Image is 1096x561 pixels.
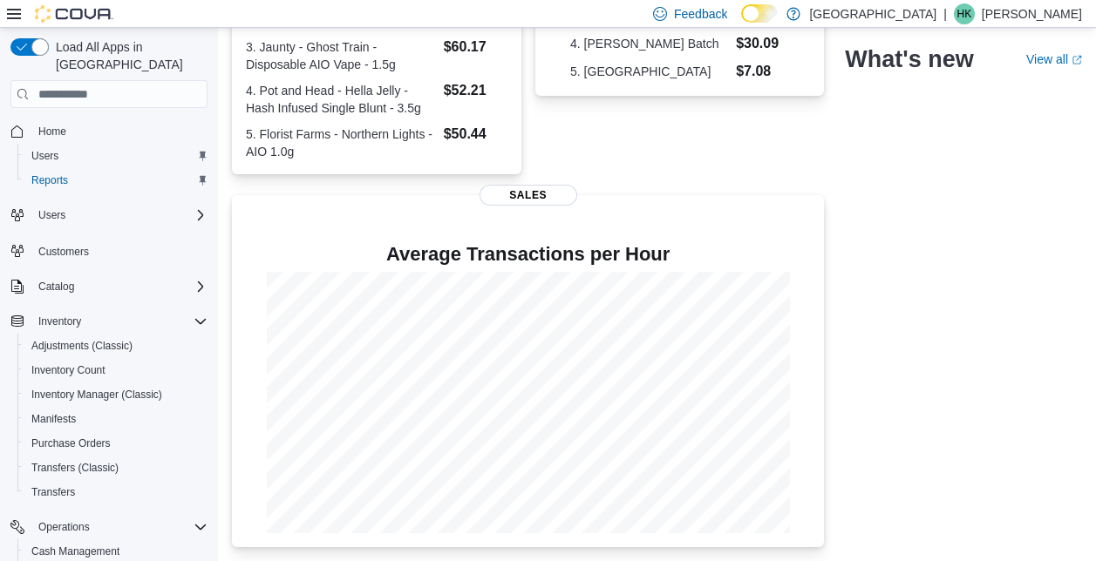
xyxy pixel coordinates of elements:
[17,334,214,358] button: Adjustments (Classic)
[24,145,208,166] span: Users
[736,61,789,82] dd: $7.08
[845,45,973,73] h2: What's new
[736,33,789,54] dd: $30.09
[3,118,214,144] button: Home
[31,240,208,261] span: Customers
[31,121,73,142] a: Home
[38,125,66,139] span: Home
[570,35,729,52] dt: 4. [PERSON_NAME] Batch
[31,120,208,142] span: Home
[31,205,72,226] button: Users
[31,276,208,297] span: Catalog
[444,80,507,101] dd: $52.21
[246,125,437,160] dt: 5. Florist Farms - Northern Lights - AIO 1.0g
[24,433,208,454] span: Purchase Orders
[1026,52,1082,66] a: View allExternal link
[31,544,119,558] span: Cash Management
[741,4,778,23] input: Dark Mode
[3,274,214,299] button: Catalog
[809,3,936,24] p: [GEOGRAPHIC_DATA]
[31,173,68,187] span: Reports
[31,149,58,163] span: Users
[246,82,437,117] dt: 4. Pot and Head - Hella Jelly - Hash Infused Single Blunt - 3.5g
[24,433,118,454] a: Purchase Orders
[17,358,214,382] button: Inventory Count
[31,517,97,537] button: Operations
[24,457,126,478] a: Transfers (Classic)
[38,314,81,328] span: Inventory
[31,388,162,402] span: Inventory Manager (Classic)
[24,384,208,405] span: Inventory Manager (Classic)
[17,144,214,168] button: Users
[24,335,208,356] span: Adjustments (Classic)
[31,311,208,332] span: Inventory
[31,241,96,262] a: Customers
[38,520,90,534] span: Operations
[17,382,214,407] button: Inventory Manager (Classic)
[31,311,88,332] button: Inventory
[24,457,208,478] span: Transfers (Classic)
[3,203,214,227] button: Users
[741,23,742,24] span: Dark Mode
[31,461,119,475] span: Transfers (Classic)
[1072,55,1082,65] svg: External link
[24,482,82,503] a: Transfers
[444,124,507,145] dd: $50.44
[24,335,140,356] a: Adjustments (Classic)
[17,407,214,431] button: Manifests
[17,431,214,456] button: Purchase Orders
[3,515,214,539] button: Operations
[246,38,437,73] dt: 3. Jaunty - Ghost Train - Disposable AIO Vape - 1.5g
[31,276,81,297] button: Catalog
[31,485,75,499] span: Transfers
[957,3,972,24] span: HK
[480,185,577,206] span: Sales
[3,238,214,263] button: Customers
[24,145,65,166] a: Users
[17,168,214,193] button: Reports
[24,482,208,503] span: Transfers
[24,360,208,381] span: Inventory Count
[38,280,74,294] span: Catalog
[38,208,65,222] span: Users
[3,309,214,334] button: Inventory
[943,3,947,24] p: |
[38,245,89,259] span: Customers
[982,3,1082,24] p: [PERSON_NAME]
[24,384,169,405] a: Inventory Manager (Classic)
[570,63,729,80] dt: 5. [GEOGRAPHIC_DATA]
[674,5,727,23] span: Feedback
[17,456,214,480] button: Transfers (Classic)
[31,412,76,426] span: Manifests
[31,205,208,226] span: Users
[31,436,111,450] span: Purchase Orders
[31,339,133,353] span: Adjustments (Classic)
[246,244,810,265] h4: Average Transactions per Hour
[24,170,208,191] span: Reports
[17,480,214,504] button: Transfers
[49,38,208,73] span: Load All Apps in [GEOGRAPHIC_DATA]
[31,517,208,537] span: Operations
[444,37,507,57] dd: $60.17
[24,409,83,429] a: Manifests
[24,409,208,429] span: Manifests
[24,170,75,191] a: Reports
[35,5,113,23] img: Cova
[31,363,106,377] span: Inventory Count
[954,3,975,24] div: Holly King
[24,360,112,381] a: Inventory Count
